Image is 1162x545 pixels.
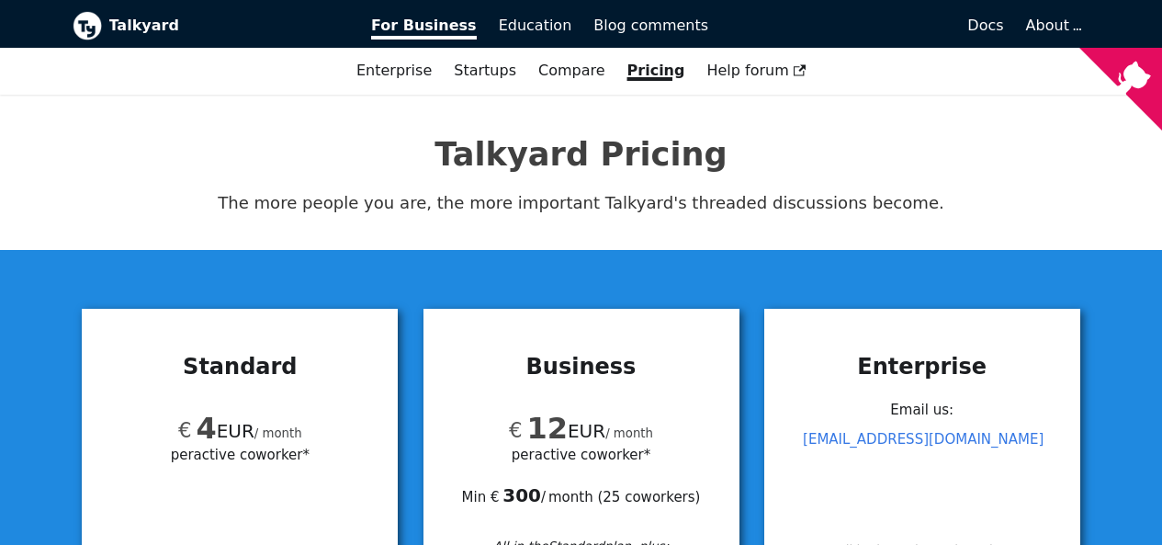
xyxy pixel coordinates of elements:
span: Education [499,17,572,34]
a: Pricing [616,55,696,86]
h3: Enterprise [786,353,1058,380]
h1: Talkyard Pricing [73,134,1090,175]
b: Talkyard [109,14,346,38]
a: Docs [719,10,1015,41]
span: EUR [178,420,254,442]
div: Email us: [786,395,1058,535]
a: [EMAIL_ADDRESS][DOMAIN_NAME] [803,431,1044,448]
a: Startups [443,55,527,86]
span: EUR [509,420,605,442]
span: € [509,418,523,442]
p: The more people you are, the more important Talkyard's threaded discussions become. [73,189,1090,217]
span: 4 [196,411,216,446]
span: Docs [967,17,1003,34]
small: / month [605,426,653,440]
span: Help forum [706,62,806,79]
div: Min € / month ( 25 coworkers ) [446,465,717,507]
a: Help forum [695,55,817,86]
a: Blog comments [582,10,719,41]
span: € [178,418,192,442]
b: 300 [502,484,541,506]
span: per active coworker* [171,444,310,465]
h3: Standard [104,353,376,380]
span: For Business [371,17,477,40]
a: For Business [360,10,488,41]
small: / month [254,426,302,440]
span: Blog comments [593,17,708,34]
a: About [1026,17,1079,34]
span: 12 [526,411,568,446]
a: Talkyard logoTalkyard [73,11,346,40]
span: per active coworker* [512,444,650,465]
a: Compare [538,62,605,79]
img: Talkyard logo [73,11,102,40]
h3: Business [446,353,717,380]
a: Enterprise [345,55,443,86]
a: Education [488,10,583,41]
